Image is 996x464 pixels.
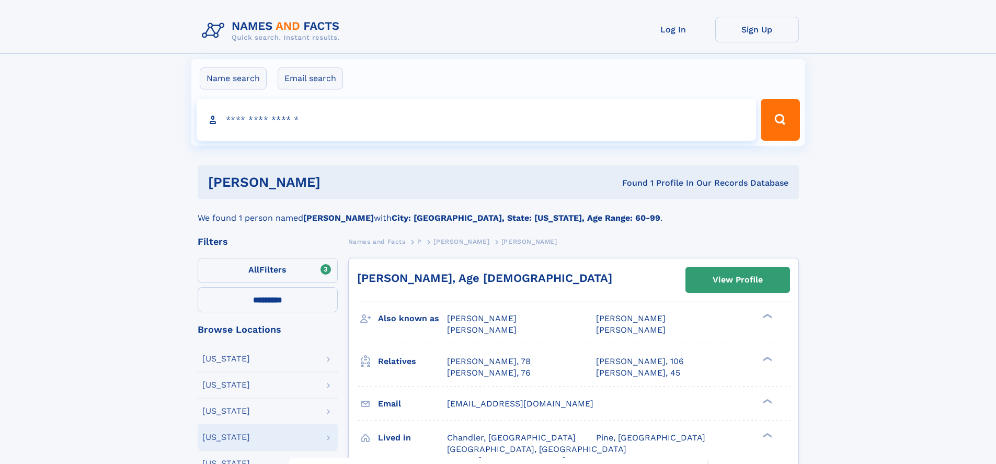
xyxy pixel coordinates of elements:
[760,313,773,320] div: ❯
[202,433,250,442] div: [US_STATE]
[248,265,259,275] span: All
[208,176,472,189] h1: [PERSON_NAME]
[198,258,338,283] label: Filters
[433,238,489,245] span: [PERSON_NAME]
[447,367,531,379] a: [PERSON_NAME], 76
[715,17,799,42] a: Sign Up
[596,356,684,367] a: [PERSON_NAME], 106
[447,433,576,443] span: Chandler, [GEOGRAPHIC_DATA]
[501,238,557,245] span: [PERSON_NAME]
[447,356,531,367] a: [PERSON_NAME], 78
[200,67,267,89] label: Name search
[596,325,666,335] span: [PERSON_NAME]
[596,433,705,443] span: Pine, [GEOGRAPHIC_DATA]
[632,17,715,42] a: Log In
[202,407,250,415] div: [US_STATE]
[202,381,250,389] div: [US_STATE]
[197,99,757,141] input: search input
[713,268,763,292] div: View Profile
[348,235,406,248] a: Names and Facts
[761,99,799,141] button: Search Button
[433,235,489,248] a: [PERSON_NAME]
[202,355,250,363] div: [US_STATE]
[447,399,593,409] span: [EMAIL_ADDRESS][DOMAIN_NAME]
[447,313,517,323] span: [PERSON_NAME]
[378,310,447,327] h3: Also known as
[198,325,338,334] div: Browse Locations
[198,17,348,45] img: Logo Names and Facts
[447,325,517,335] span: [PERSON_NAME]
[198,199,799,224] div: We found 1 person named with .
[378,429,447,447] h3: Lived in
[760,432,773,438] div: ❯
[198,237,338,246] div: Filters
[392,213,660,223] b: City: [GEOGRAPHIC_DATA], State: [US_STATE], Age Range: 60-99
[686,267,789,292] a: View Profile
[278,67,343,89] label: Email search
[760,355,773,362] div: ❯
[760,398,773,404] div: ❯
[596,367,680,379] a: [PERSON_NAME], 45
[471,177,788,189] div: Found 1 Profile In Our Records Database
[378,395,447,413] h3: Email
[417,238,422,245] span: P
[378,353,447,370] h3: Relatives
[417,235,422,248] a: P
[596,313,666,323] span: [PERSON_NAME]
[357,271,612,285] a: [PERSON_NAME], Age [DEMOGRAPHIC_DATA]
[447,444,626,454] span: [GEOGRAPHIC_DATA], [GEOGRAPHIC_DATA]
[303,213,374,223] b: [PERSON_NAME]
